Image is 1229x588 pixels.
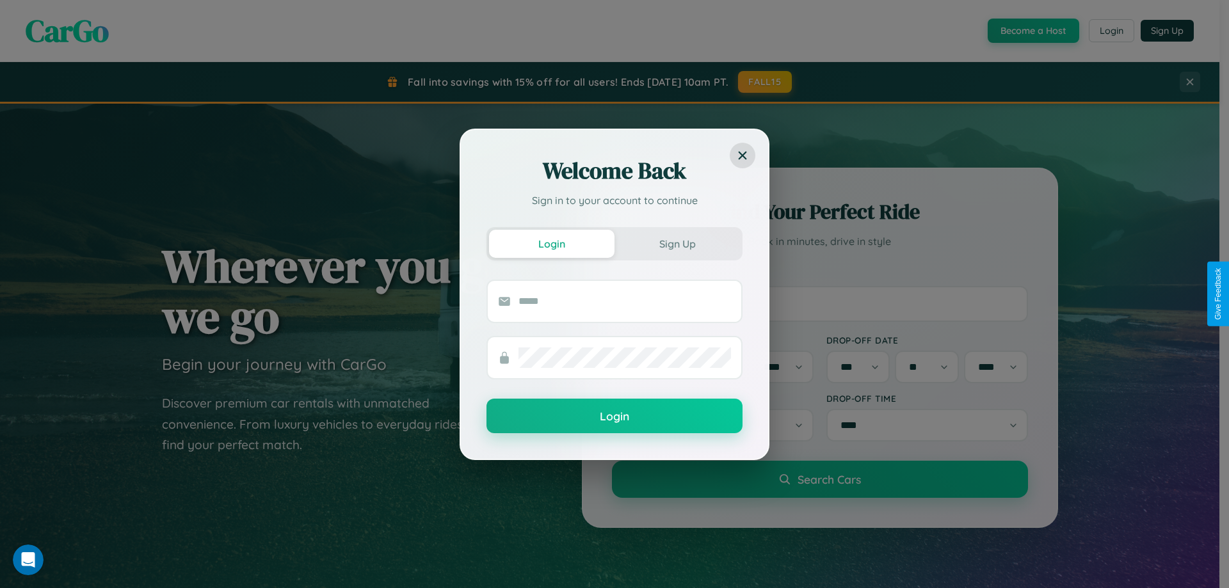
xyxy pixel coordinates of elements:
[486,399,743,433] button: Login
[1214,268,1223,320] div: Give Feedback
[486,193,743,208] p: Sign in to your account to continue
[13,544,44,575] iframe: Intercom live chat
[486,155,743,186] h2: Welcome Back
[489,230,614,258] button: Login
[614,230,740,258] button: Sign Up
